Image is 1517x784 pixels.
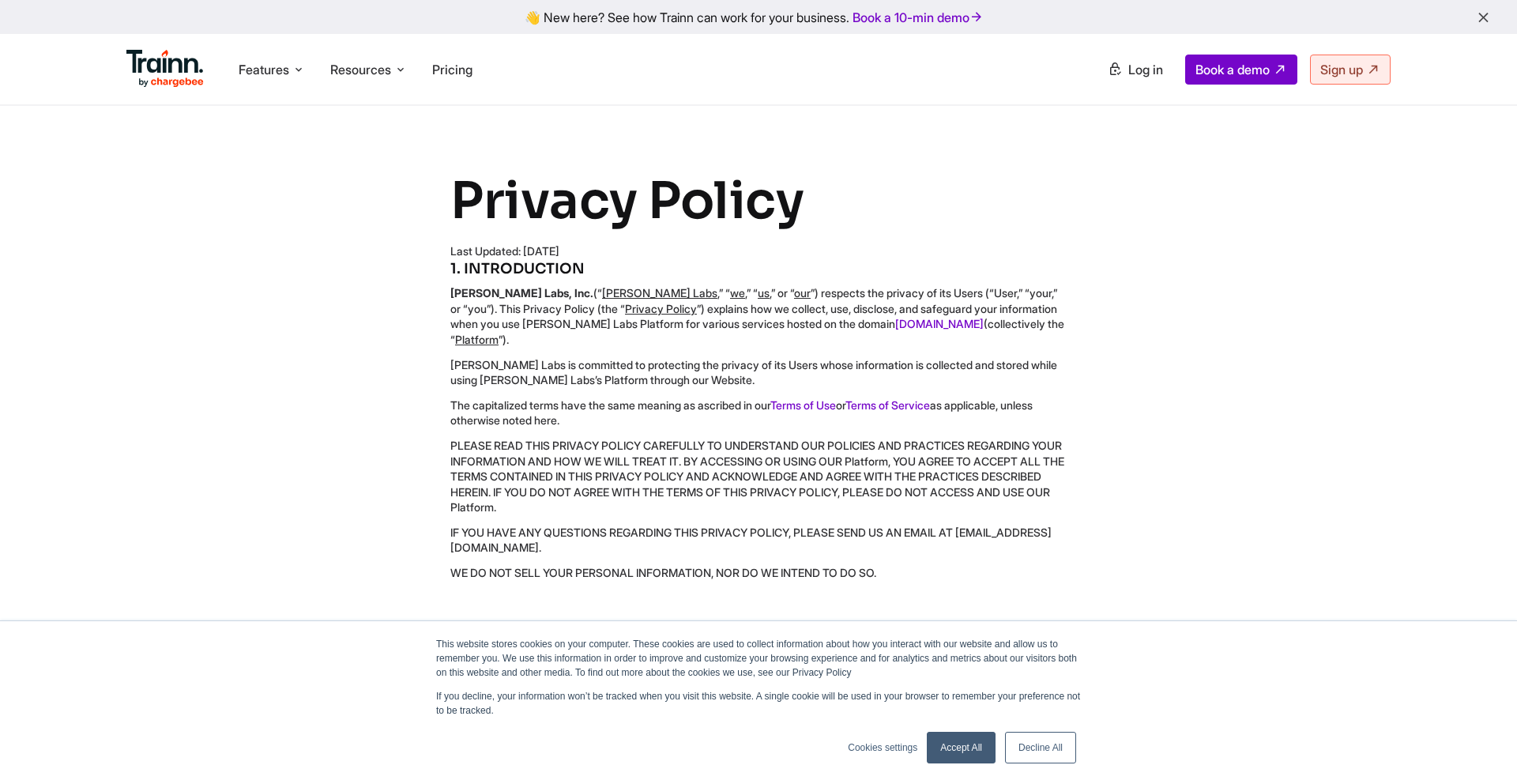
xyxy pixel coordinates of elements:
h1: Privacy Policy [450,169,1067,234]
a: Accept All [927,732,996,763]
a: Pricing [432,62,472,77]
a: Cookies settings [848,741,917,755]
a: Book a demo [1185,55,1297,85]
b: [PERSON_NAME] Labs, Inc. [450,286,593,300]
span: Sign up [1320,62,1363,77]
u: us [758,286,770,300]
a: Book a 10-min demo [849,6,987,28]
u: Platform [455,333,499,346]
u: we [730,286,745,300]
p: This website stores cookies on your computer. These cookies are used to collect information about... [436,637,1081,680]
p: PLEASE READ THIS PRIVACY POLICY CAREFULLY TO UNDERSTAND OUR POLICIES AND PRACTICES REGARDING YOUR... [450,438,1067,515]
p: (“ ,” “ ,” “ ,” or “ ”) respects the privacy of its Users (“User,” “your,” or “you”). This Privac... [450,285,1067,347]
a: [DOMAIN_NAME] [895,317,984,330]
p: The capitalized terms have the same meaning as ascribed in our or as applicable, unless otherwise... [450,398,1067,428]
u: [PERSON_NAME] Labs [602,286,717,300]
u: our [794,286,811,300]
img: Trainn Logo [126,50,204,88]
a: Log in [1098,55,1173,84]
a: Terms of Service [845,398,930,412]
a: Decline All [1005,732,1076,763]
a: Sign up [1310,55,1391,85]
span: Resources [330,61,391,78]
p: WE DO NOT SELL YOUR PERSONAL INFORMATION, NOR DO WE INTEND TO DO SO. [450,565,1067,581]
span: Book a demo [1195,62,1270,77]
a: Terms of Use [770,398,836,412]
p: IF YOU HAVE ANY QUESTIONS REGARDING THIS PRIVACY POLICY, PLEASE SEND US AN EMAIL AT [EMAIL_ADDRES... [450,525,1067,556]
p: [PERSON_NAME] Labs is committed to protecting the privacy of its Users whose information is colle... [450,357,1067,388]
span: Features [239,61,289,78]
div: Last Updated: [DATE] [450,243,1067,259]
span: Log in [1128,62,1163,77]
p: If you decline, your information won’t be tracked when you visit this website. A single cookie wi... [436,689,1081,718]
div: 👋 New here? See how Trainn can work for your business. [9,9,1508,24]
u: Privacy Policy [625,302,697,315]
h5: 1. INTRODUCTION [450,259,1067,279]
